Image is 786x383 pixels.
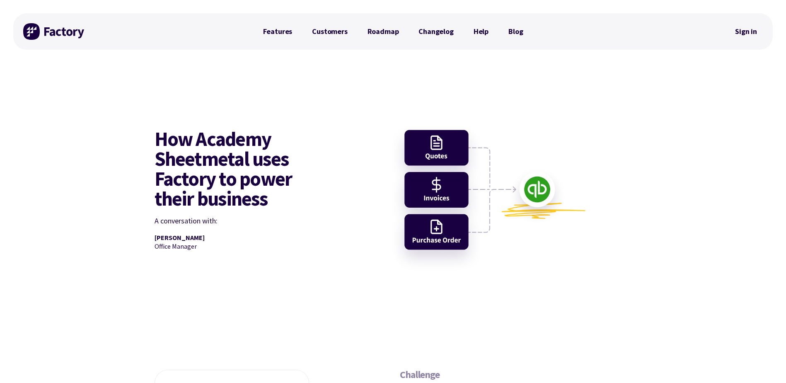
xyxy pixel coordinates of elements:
[302,23,357,40] a: Customers
[253,23,533,40] nav: Primary Navigation
[253,23,302,40] a: Features
[155,242,346,251] p: Office Manager
[464,23,498,40] a: Help
[155,129,312,208] h1: How Academy Sheetmetal uses Factory to power their business
[155,233,346,242] p: [PERSON_NAME]
[400,370,632,380] h2: Challenge
[498,23,533,40] a: Blog
[155,215,346,227] p: A conversation with:
[729,22,763,41] a: Sign in
[23,23,85,40] img: Factory
[358,23,409,40] a: Roadmap
[729,22,763,41] nav: Secondary Navigation
[409,23,463,40] a: Changelog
